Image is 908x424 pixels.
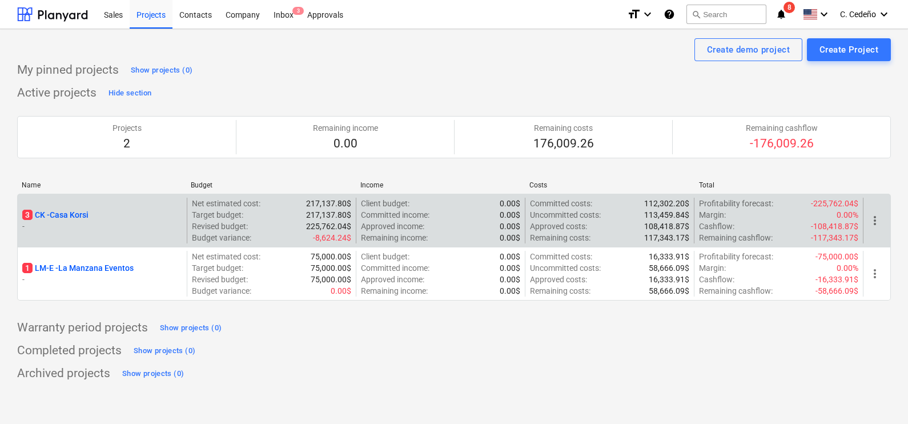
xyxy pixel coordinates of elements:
[877,7,891,21] i: keyboard_arrow_down
[530,232,590,243] p: Remaining costs :
[815,251,858,262] p: -75,000.00$
[191,181,351,189] div: Budget
[644,198,689,209] p: 112,302.20$
[22,274,182,285] p: -
[192,262,243,274] p: Target budget :
[533,122,594,134] p: Remaining costs
[361,274,424,285] p: Approved income :
[22,181,182,189] div: Name
[694,38,802,61] button: Create demo project
[113,136,142,152] p: 2
[306,209,351,221] p: 217,137.80$
[192,285,251,297] p: Budget variance :
[699,232,773,243] p: Remaining cashflow :
[533,136,594,152] p: 176,009.26
[22,263,33,273] span: 1
[840,10,876,19] span: C. Cedeño
[807,38,891,61] button: Create Project
[815,285,858,297] p: -58,666.09$
[837,209,858,221] p: 0.00%
[500,221,520,232] p: 0.00$
[649,262,689,274] p: 58,666.09$
[530,274,587,285] p: Approved costs :
[664,7,675,21] i: Knowledge base
[361,198,409,209] p: Client budget :
[530,285,590,297] p: Remaining costs :
[500,232,520,243] p: 0.00$
[500,209,520,221] p: 0.00$
[500,262,520,274] p: 0.00$
[815,274,858,285] p: -16,333.91$
[500,251,520,262] p: 0.00$
[22,262,182,285] div: 1LM-E -La Manzana Eventos-
[530,209,601,221] p: Uncommitted costs :
[699,262,726,274] p: Margin :
[313,122,378,134] p: Remaining income
[868,267,882,281] span: more_vert
[500,198,520,209] p: 0.00$
[17,320,148,336] p: Warranty period projects
[361,285,428,297] p: Remaining income :
[22,210,33,220] span: 3
[22,209,182,232] div: 3CK -Casa Korsi-
[128,61,195,79] button: Show projects (0)
[109,87,151,100] div: Hide section
[160,322,222,335] div: Show projects (0)
[306,198,351,209] p: 217,137.80$
[529,181,689,189] div: Costs
[17,343,122,359] p: Completed projects
[131,64,192,77] div: Show projects (0)
[360,181,520,189] div: Income
[811,198,858,209] p: -225,762.04$
[500,285,520,297] p: 0.00$
[106,84,154,102] button: Hide section
[699,285,773,297] p: Remaining cashflow :
[292,7,304,15] span: 3
[157,319,224,337] button: Show projects (0)
[192,274,248,285] p: Revised budget :
[134,345,195,358] div: Show projects (0)
[627,7,641,21] i: format_size
[306,221,351,232] p: 225,762.04$
[746,136,818,152] p: -176,009.26
[699,221,734,232] p: Cashflow :
[699,209,726,221] p: Margin :
[22,209,89,221] p: CK - Casa Korsi
[192,232,251,243] p: Budget variance :
[122,367,184,381] div: Show projects (0)
[311,262,351,274] p: 75,000.00$
[707,42,790,57] div: Create demo project
[119,365,187,383] button: Show projects (0)
[313,136,378,152] p: 0.00
[699,198,773,209] p: Profitability forecast :
[192,251,260,262] p: Net estimated cost :
[817,7,831,21] i: keyboard_arrow_down
[811,232,858,243] p: -117,343.17$
[784,2,795,13] span: 8
[746,122,818,134] p: Remaining cashflow
[649,274,689,285] p: 16,333.91$
[17,85,97,101] p: Active projects
[313,232,351,243] p: -8,624.24$
[192,209,243,221] p: Target budget :
[361,262,429,274] p: Committed income :
[530,221,587,232] p: Approved costs :
[699,274,734,285] p: Cashflow :
[530,262,601,274] p: Uncommitted costs :
[649,285,689,297] p: 58,666.09$
[192,198,260,209] p: Net estimated cost :
[811,221,858,232] p: -108,418.87$
[776,7,787,21] i: notifications
[22,221,182,232] p: -
[868,214,882,227] span: more_vert
[361,251,409,262] p: Client budget :
[500,274,520,285] p: 0.00$
[311,251,351,262] p: 75,000.00$
[692,10,701,19] span: search
[22,262,134,274] p: LM-E - La Manzana Eventos
[311,274,351,285] p: 75,000.00$
[699,251,773,262] p: Profitability forecast :
[644,232,689,243] p: 117,343.17$
[361,209,429,221] p: Committed income :
[686,5,766,24] button: Search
